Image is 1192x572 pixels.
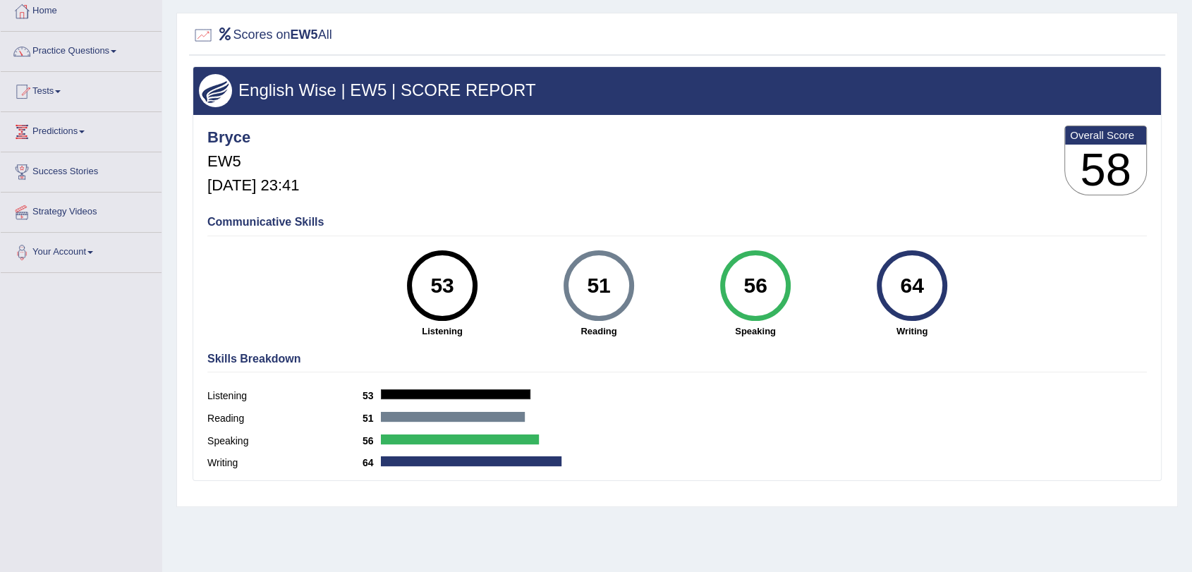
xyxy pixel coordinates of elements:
[841,324,983,338] strong: Writing
[291,28,318,42] b: EW5
[1,193,162,228] a: Strategy Videos
[1,32,162,67] a: Practice Questions
[207,434,363,449] label: Speaking
[684,324,827,338] strong: Speaking
[371,324,513,338] strong: Listening
[1,112,162,147] a: Predictions
[1065,145,1146,195] h3: 58
[729,256,781,315] div: 56
[199,81,1155,99] h3: English Wise | EW5 | SCORE REPORT
[1,72,162,107] a: Tests
[207,153,299,170] h5: EW5
[207,216,1147,229] h4: Communicative Skills
[363,435,381,446] b: 56
[416,256,468,315] div: 53
[528,324,670,338] strong: Reading
[207,456,363,470] label: Writing
[363,390,381,401] b: 53
[207,411,363,426] label: Reading
[193,25,332,46] h2: Scores on All
[363,457,381,468] b: 64
[1,152,162,188] a: Success Stories
[207,129,299,146] h4: Bryce
[207,353,1147,365] h4: Skills Breakdown
[207,177,299,194] h5: [DATE] 23:41
[363,413,381,424] b: 51
[199,74,232,107] img: wings.png
[573,256,624,315] div: 51
[886,256,937,315] div: 64
[207,389,363,403] label: Listening
[1,233,162,268] a: Your Account
[1070,129,1141,141] b: Overall Score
